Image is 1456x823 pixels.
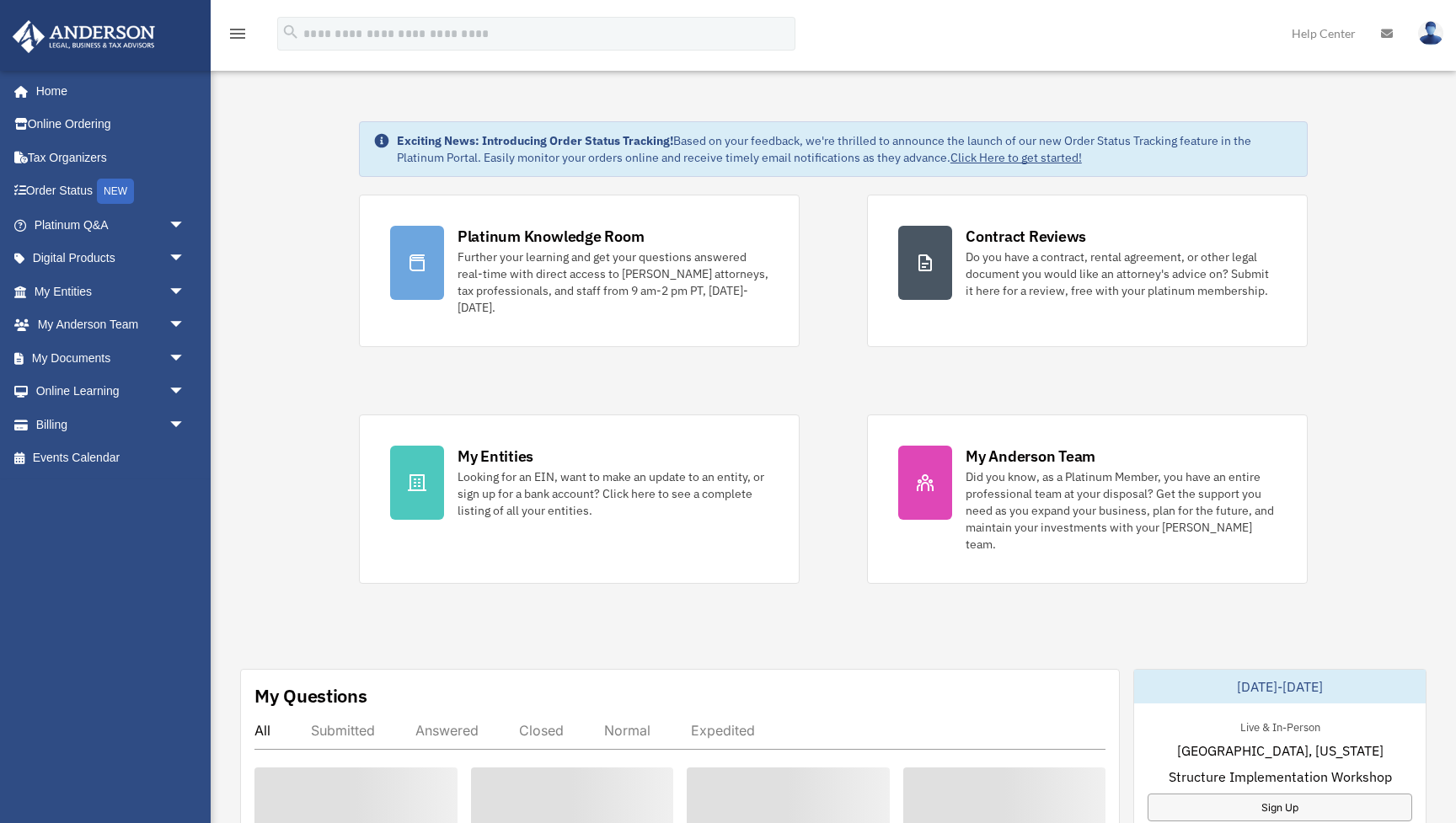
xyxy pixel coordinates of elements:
[169,341,202,376] span: arrow_drop_down
[950,150,1082,165] a: Click Here to get started!
[254,683,367,708] div: My Questions
[397,133,673,148] strong: Exciting News: Introducing Order Status Tracking!
[1418,21,1443,45] img: User Pic
[169,275,202,309] span: arrow_drop_down
[1134,670,1426,703] div: [DATE]-[DATE]
[1169,767,1392,787] span: Structure Implementation Workshop
[8,20,160,53] img: Anderson Advisors Platinum Portal
[519,722,564,739] div: Closed
[12,308,211,342] a: My Anderson Teamarrow_drop_down
[397,132,1293,166] div: Based on your feedback, we're thrilled to announce the launch of our new Order Status Tracking fe...
[966,249,1277,299] div: Do you have a contract, rental agreement, or other legal document you would like an attorney's ad...
[12,341,211,375] a: My Documentsarrow_drop_down
[12,441,211,475] a: Events Calendar
[12,375,211,409] a: Online Learningarrow_drop_down
[12,208,211,242] a: Platinum Q&Aarrow_drop_down
[169,375,202,409] span: arrow_drop_down
[169,408,202,442] span: arrow_drop_down
[1148,794,1412,821] a: Sign Up
[281,23,300,41] i: search
[254,722,270,739] div: All
[12,275,211,308] a: My Entitiesarrow_drop_down
[966,226,1086,247] div: Contract Reviews
[97,179,134,204] div: NEW
[966,446,1095,467] div: My Anderson Team
[415,722,479,739] div: Answered
[458,249,768,316] div: Further your learning and get your questions answered real-time with direct access to [PERSON_NAM...
[227,24,248,44] i: menu
[867,195,1308,347] a: Contract Reviews Do you have a contract, rental agreement, or other legal document you would like...
[458,226,645,247] div: Platinum Knowledge Room
[458,468,768,519] div: Looking for an EIN, want to make an update to an entity, or sign up for a bank account? Click her...
[1227,717,1334,735] div: Live & In-Person
[1177,740,1384,761] span: [GEOGRAPHIC_DATA], [US_STATE]
[12,141,211,174] a: Tax Organizers
[458,446,533,467] div: My Entities
[867,414,1308,584] a: My Anderson Team Did you know, as a Platinum Member, you have an entire professional team at your...
[12,74,202,108] a: Home
[12,408,211,441] a: Billingarrow_drop_down
[966,468,1277,553] div: Did you know, as a Platinum Member, you have an entire professional team at your disposal? Get th...
[359,195,800,347] a: Platinum Knowledge Room Further your learning and get your questions answered real-time with dire...
[169,308,202,343] span: arrow_drop_down
[227,29,248,44] a: menu
[12,242,211,275] a: Digital Productsarrow_drop_down
[359,414,800,584] a: My Entities Looking for an EIN, want to make an update to an entity, or sign up for a bank accoun...
[169,242,202,276] span: arrow_drop_down
[12,174,211,209] a: Order StatusNEW
[691,722,755,739] div: Expedited
[311,722,375,739] div: Submitted
[604,722,650,739] div: Normal
[12,108,211,142] a: Online Ordering
[169,208,202,243] span: arrow_drop_down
